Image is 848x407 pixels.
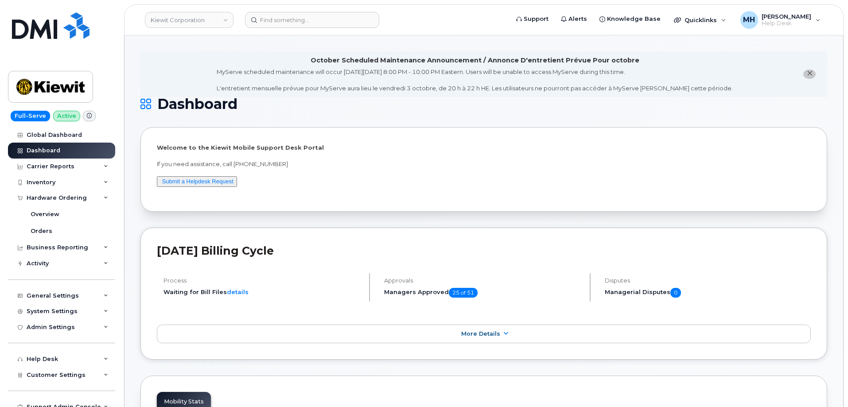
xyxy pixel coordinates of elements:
[384,277,582,284] h4: Approvals
[809,368,841,400] iframe: Messenger Launcher
[605,277,811,284] h4: Disputes
[227,288,249,295] a: details
[449,288,478,298] span: 25 of 51
[157,244,811,257] h2: [DATE] Billing Cycle
[217,68,733,93] div: MyServe scheduled maintenance will occur [DATE][DATE] 8:00 PM - 10:00 PM Eastern. Users will be u...
[461,330,500,337] span: More Details
[384,288,582,298] h5: Managers Approved
[163,277,362,284] h4: Process
[157,176,237,187] button: Submit a Helpdesk Request
[157,160,811,168] p: If you need assistance, call [PHONE_NUMBER]
[670,288,681,298] span: 0
[157,97,237,111] span: Dashboard
[311,56,639,65] div: October Scheduled Maintenance Announcement / Annonce D'entretient Prévue Pour octobre
[162,178,233,185] a: Submit a Helpdesk Request
[163,288,362,296] li: Waiting for Bill Files
[803,70,816,79] button: close notification
[157,143,811,152] p: Welcome to the Kiewit Mobile Support Desk Portal
[605,288,811,298] h5: Managerial Disputes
